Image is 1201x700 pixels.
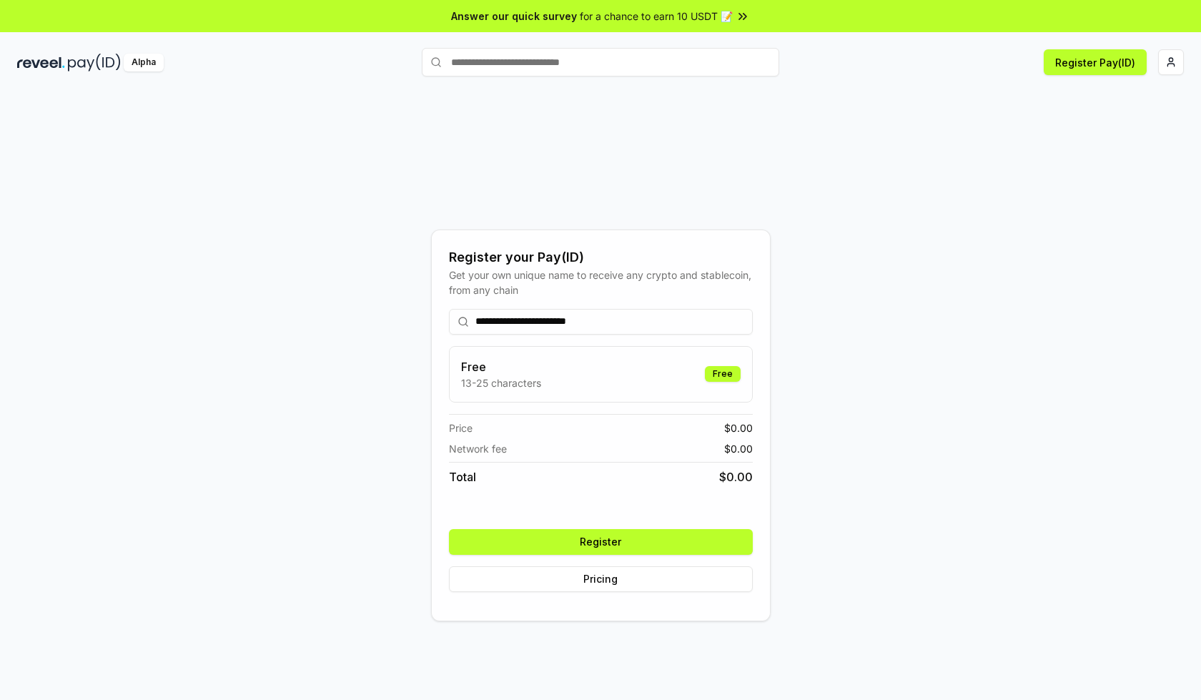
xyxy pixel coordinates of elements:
div: Get your own unique name to receive any crypto and stablecoin, from any chain [449,267,753,297]
h3: Free [461,358,541,375]
span: Network fee [449,441,507,456]
div: Free [705,366,741,382]
span: for a chance to earn 10 USDT 📝 [580,9,733,24]
img: reveel_dark [17,54,65,72]
img: pay_id [68,54,121,72]
span: $ 0.00 [724,441,753,456]
div: Register your Pay(ID) [449,247,753,267]
span: Answer our quick survey [451,9,577,24]
span: $ 0.00 [719,468,753,485]
button: Register [449,529,753,555]
span: $ 0.00 [724,420,753,435]
div: Alpha [124,54,164,72]
button: Pricing [449,566,753,592]
button: Register Pay(ID) [1044,49,1147,75]
p: 13-25 characters [461,375,541,390]
span: Price [449,420,473,435]
span: Total [449,468,476,485]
